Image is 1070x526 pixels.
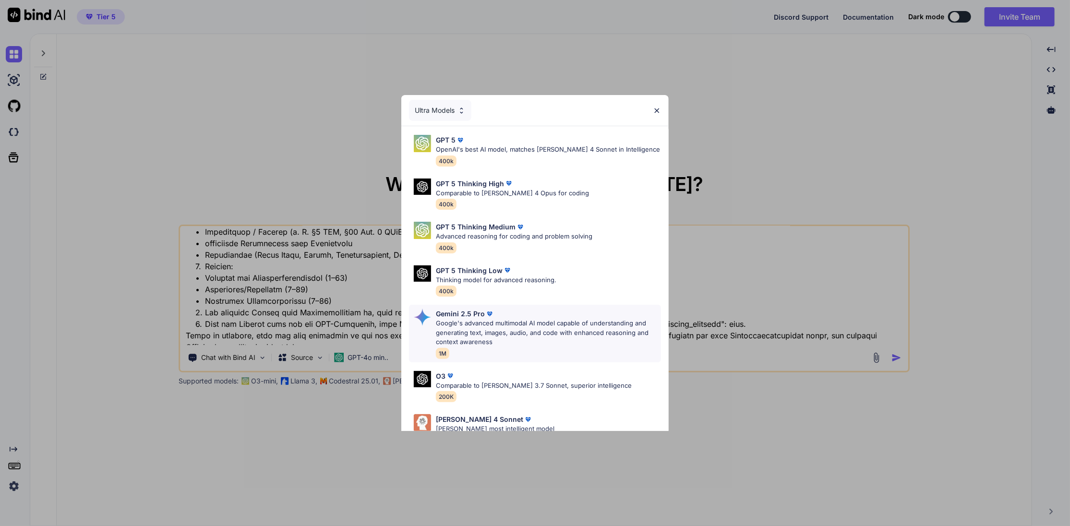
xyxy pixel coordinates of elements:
span: 400k [436,286,457,297]
img: Pick Models [414,309,431,326]
span: 1M [436,348,449,359]
span: 400k [436,155,457,167]
p: GPT 5 Thinking Medium [436,222,516,232]
img: premium [503,265,512,275]
p: [PERSON_NAME] 4 Sonnet [436,414,523,424]
img: premium [516,222,525,232]
img: premium [456,135,465,145]
p: O3 [436,371,445,381]
img: Pick Models [414,222,431,239]
span: 200K [436,391,457,402]
img: premium [485,309,494,319]
p: Advanced reasoning for coding and problem solving [436,232,592,241]
img: Pick Models [457,107,466,115]
img: Pick Models [414,265,431,282]
img: Pick Models [414,414,431,431]
img: premium [523,415,533,424]
p: Gemini 2.5 Pro [436,309,485,319]
img: Pick Models [414,135,431,152]
p: OpenAI's best AI model, matches [PERSON_NAME] 4 Sonnet in Intelligence [436,145,660,155]
p: Comparable to [PERSON_NAME] 3.7 Sonnet, superior intelligence [436,381,632,391]
img: premium [445,371,455,381]
img: close [653,107,661,115]
p: Thinking model for advanced reasoning. [436,275,556,285]
p: GPT 5 Thinking Low [436,265,503,275]
img: Pick Models [414,179,431,195]
p: [PERSON_NAME] most intelligent model [436,424,554,434]
span: 400k [436,199,457,210]
p: GPT 5 Thinking High [436,179,504,189]
img: premium [504,179,514,188]
span: 400k [436,242,457,253]
p: GPT 5 [436,135,456,145]
p: Comparable to [PERSON_NAME] 4 Opus for coding [436,189,589,198]
p: Google's advanced multimodal AI model capable of understanding and generating text, images, audio... [436,319,661,347]
img: Pick Models [414,371,431,388]
div: Ultra Models [409,100,471,121]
